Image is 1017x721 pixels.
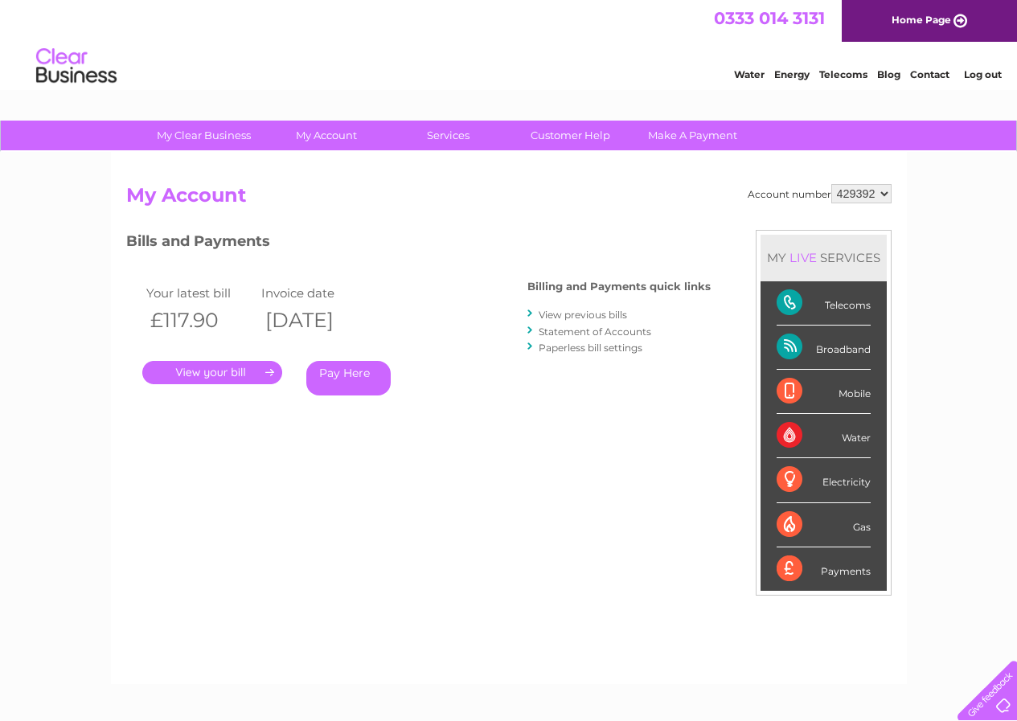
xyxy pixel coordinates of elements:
[777,458,871,502] div: Electricity
[126,230,711,258] h3: Bills and Payments
[819,68,867,80] a: Telecoms
[626,121,759,150] a: Make A Payment
[910,68,949,80] a: Contact
[714,8,825,28] a: 0333 014 3131
[306,361,391,395] a: Pay Here
[257,304,373,337] th: [DATE]
[774,68,810,80] a: Energy
[777,370,871,414] div: Mobile
[382,121,515,150] a: Services
[137,121,270,150] a: My Clear Business
[777,281,871,326] div: Telecoms
[257,282,373,304] td: Invoice date
[786,250,820,265] div: LIVE
[777,414,871,458] div: Water
[777,503,871,547] div: Gas
[126,184,892,215] h2: My Account
[504,121,637,150] a: Customer Help
[748,184,892,203] div: Account number
[539,342,642,354] a: Paperless bill settings
[761,235,887,281] div: MY SERVICES
[877,68,900,80] a: Blog
[777,547,871,591] div: Payments
[964,68,1002,80] a: Log out
[142,361,282,384] a: .
[142,304,258,337] th: £117.90
[539,326,651,338] a: Statement of Accounts
[527,281,711,293] h4: Billing and Payments quick links
[260,121,392,150] a: My Account
[539,309,627,321] a: View previous bills
[777,326,871,370] div: Broadband
[734,68,765,80] a: Water
[142,282,258,304] td: Your latest bill
[35,42,117,91] img: logo.png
